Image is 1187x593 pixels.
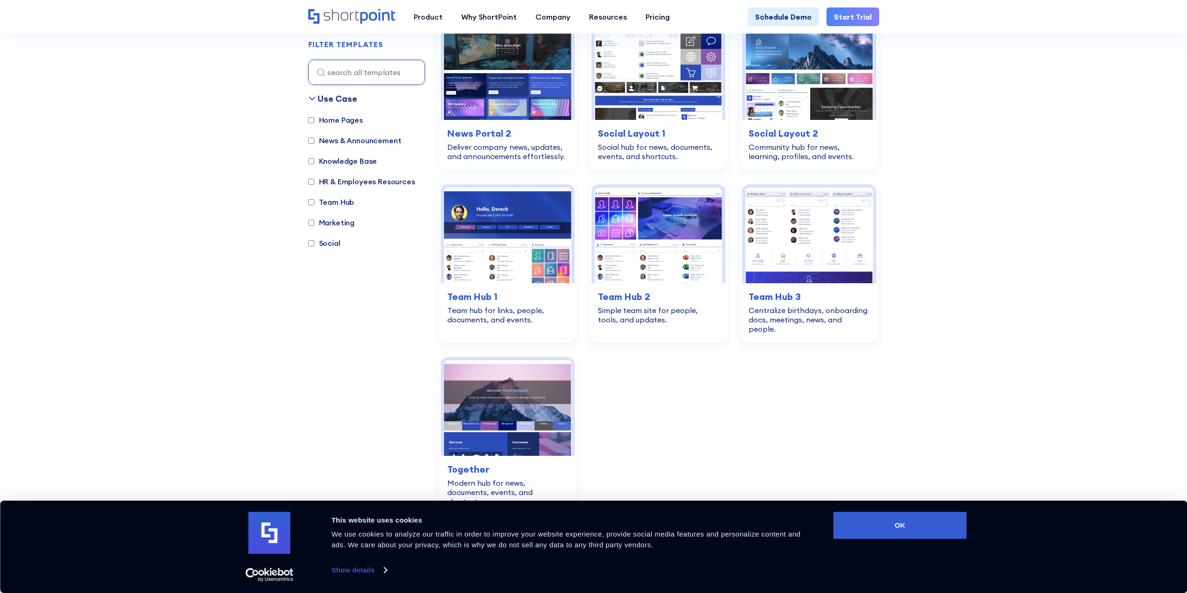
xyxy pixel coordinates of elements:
[332,530,801,549] span: We use cookies to analyze our traffic in order to improve your website experience, provide social...
[739,18,879,170] a: Social Layout 2 – SharePoint Community Site: Community hub for news, learning, profiles, and even...
[308,179,314,185] input: HR & Employees Resources
[535,11,570,22] div: Company
[461,11,517,22] div: Why ShortPoint
[447,306,568,324] div: Team hub for links, people, documents, and events.
[739,181,879,343] a: Team Hub 3 – SharePoint Team Site Template: Centralize birthdays, onboarding docs, meetings, news...
[447,126,568,140] h3: News Portal 2
[438,181,577,343] a: Team Hub 1 – SharePoint Online Modern Team Site Template: Team hub for links, people, documents, ...
[595,24,722,119] img: Social Layout 1 – SharePoint Social Intranet Template: Social hub for news, documents, events, an...
[598,142,719,161] div: Social hub for news, documents, events, and shortcuts.
[308,9,395,25] a: Home
[229,568,310,582] a: Usercentrics Cookiebot - opens in a new window
[414,11,443,22] div: Product
[589,18,728,170] a: Social Layout 1 – SharePoint Social Intranet Template: Social hub for news, documents, events, an...
[332,515,812,526] div: This website uses cookies
[308,240,314,246] input: Social
[646,11,670,22] div: Pricing
[318,92,357,105] div: Use Case
[589,11,627,22] div: Resources
[589,181,728,343] a: Team Hub 2 – SharePoint Template Team Site: Simple team site for people, tools, and updates.Team ...
[332,563,387,577] a: Show details
[749,142,869,161] div: Community hub for news, learning, profiles, and events.
[745,188,873,283] img: Team Hub 3 – SharePoint Team Site Template: Centralize birthdays, onboarding docs, meetings, news...
[749,126,869,140] h3: Social Layout 2
[826,7,879,26] a: Start Trial
[308,60,425,85] input: search all templates
[833,512,967,539] button: OK
[749,290,869,304] h3: Team Hub 3
[595,188,722,283] img: Team Hub 2 – SharePoint Template Team Site: Simple team site for people, tools, and updates.
[444,360,571,456] img: Together – Intranet Homepage Template: Modern hub for news, documents, events, and shortcuts.
[308,158,314,164] input: Knowledge Base
[526,7,580,26] a: Company
[308,114,363,126] label: Home Pages
[404,7,452,26] a: Product
[447,478,568,506] div: Modern hub for news, documents, events, and shortcuts.
[598,290,719,304] h3: Team Hub 2
[598,126,719,140] h3: Social Layout 1
[447,462,568,476] h3: Together
[452,7,526,26] a: Why ShortPoint
[447,142,568,161] div: Deliver company news, updates, and announcements effortlessly.
[438,354,577,516] a: Together – Intranet Homepage Template: Modern hub for news, documents, events, and shortcuts.Toge...
[308,138,314,144] input: News & Announcement
[636,7,679,26] a: Pricing
[308,237,340,249] label: Social
[308,176,415,187] label: HR & Employees Resources
[745,24,873,119] img: Social Layout 2 – SharePoint Community Site: Community hub for news, learning, profiles, and events.
[580,7,636,26] a: Resources
[308,196,354,208] label: Team Hub
[598,306,719,324] div: Simple team site for people, tools, and updates.
[444,24,571,119] img: News Portal 2 – SharePoint News Post Template: Deliver company news, updates, and announcements e...
[308,199,314,205] input: Team Hub
[308,220,314,226] input: Marketing
[249,512,291,554] img: logo
[308,217,355,228] label: Marketing
[447,290,568,304] h3: Team Hub 1
[748,7,819,26] a: Schedule Demo
[749,306,869,334] div: Centralize birthdays, onboarding docs, meetings, news, and people.
[444,188,571,283] img: Team Hub 1 – SharePoint Online Modern Team Site Template: Team hub for links, people, documents, ...
[438,18,577,170] a: News Portal 2 – SharePoint News Post Template: Deliver company news, updates, and announcements e...
[308,117,314,123] input: Home Pages
[308,155,377,167] label: Knowledge Base
[308,135,402,146] label: News & Announcement
[308,41,383,49] h2: FILTER TEMPLATES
